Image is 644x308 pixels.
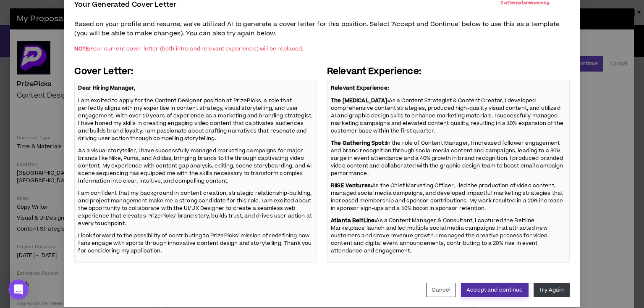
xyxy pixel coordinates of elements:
strong: The Gathering Spot: [331,139,386,147]
strong: Dear Hiring Manager, [78,84,135,92]
p: As the Chief Marketing Officer, I led the production of video content, managed social media campa... [331,181,566,212]
button: Try Again [534,283,570,297]
strong: Relevant Experience: [331,84,389,92]
strong: Atlanta BeltLine: [331,217,376,224]
button: Accept and continue [461,283,528,297]
p: Based on your profile and resume, we've utilized AI to generate a cover letter for this position.... [74,20,569,39]
p: As a Content Manager & Consultant, I captured the Beltline Marketplace launch and led multiple so... [331,216,566,255]
p: I am confident that my background in content creation, strategic relationship-building, and proje... [78,189,313,228]
p: Cover Letter: [74,66,317,77]
p: Your current cover letter (both intro and relevant experience) will be replaced. [74,45,569,52]
strong: The [MEDICAL_DATA]: [331,97,389,104]
p: Relevant Experience: [327,66,570,77]
p: I am excited to apply for the Content Designer position at PrizePicks, a role that perfectly alig... [78,96,313,143]
p: As a Content Strategist & Content Creator, I developed comprehensive content strategies, produced... [331,96,566,135]
iframe: Intercom live chat [8,279,29,300]
p: As a visual storyteller, I have successfully managed marketing campaigns for major brands like Ni... [78,146,313,185]
button: Cancel [426,283,456,297]
span: NOTE: [74,45,90,53]
strong: RIISE Ventures: [331,182,372,189]
p: I look forward to the possibility of contributing to PrizePicks' mission of redefining how fans e... [78,231,313,255]
p: In the role of Content Manager, I increased follower engagement and brand recognition through soc... [331,138,566,178]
